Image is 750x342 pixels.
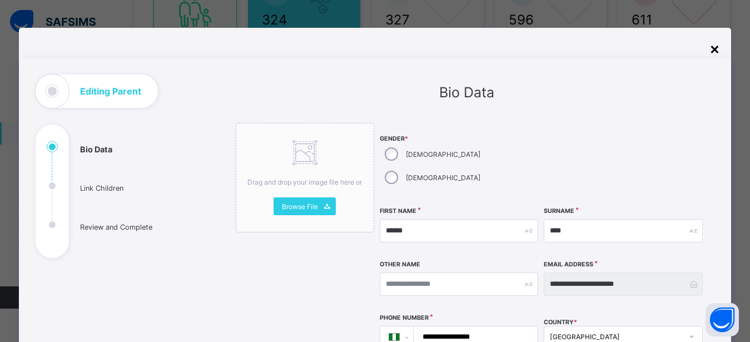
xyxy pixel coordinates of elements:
[380,261,420,268] label: Other Name
[544,207,574,215] label: Surname
[380,135,538,142] span: Gender
[439,84,494,101] span: Bio Data
[406,174,480,182] label: [DEMOGRAPHIC_DATA]
[544,319,577,326] span: COUNTRY
[406,150,480,158] label: [DEMOGRAPHIC_DATA]
[550,333,682,341] div: [GEOGRAPHIC_DATA]
[236,123,374,232] div: Drag and drop your image file here orBrowse File
[247,178,362,186] span: Drag and drop your image file here or
[282,202,318,211] span: Browse File
[380,314,429,321] label: Phone Number
[709,39,720,58] div: ×
[544,261,593,268] label: Email Address
[706,303,739,336] button: Open asap
[80,87,141,96] h1: Editing Parent
[380,207,416,215] label: First Name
